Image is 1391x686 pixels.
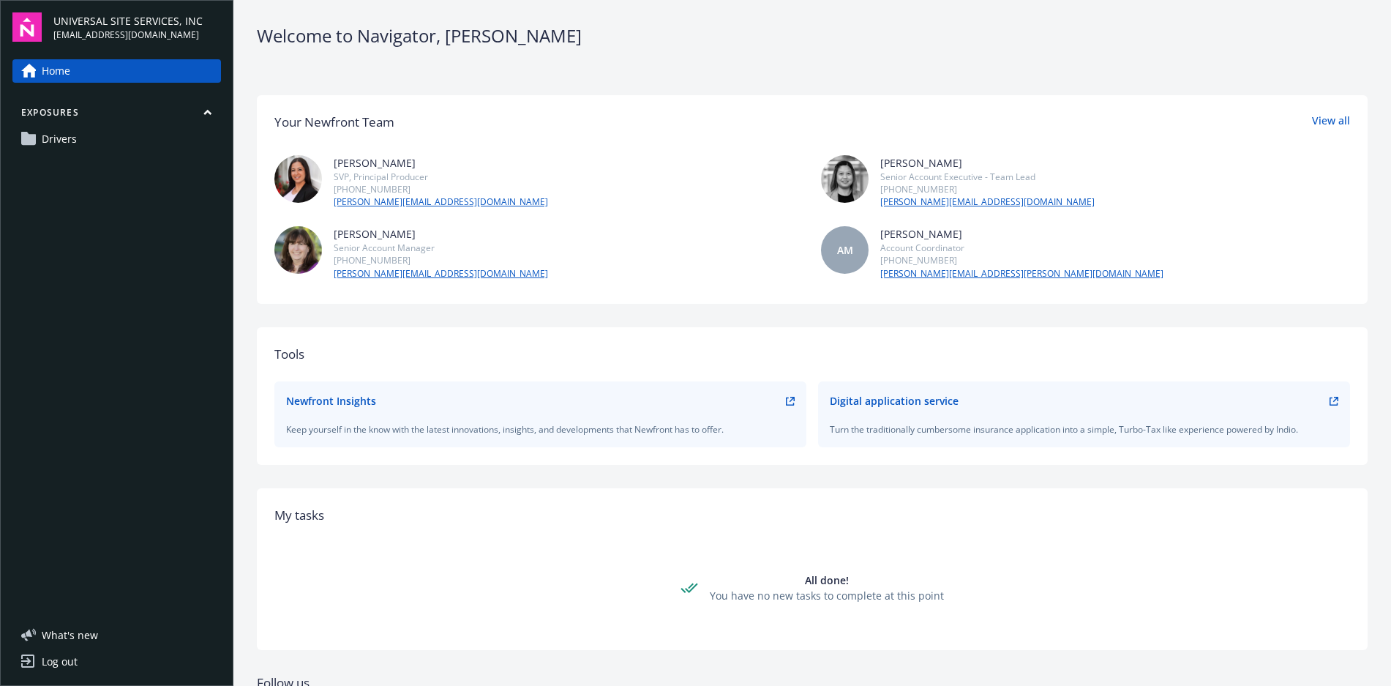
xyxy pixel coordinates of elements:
[274,345,1350,364] div: Tools
[710,588,944,603] div: You have no new tasks to complete at this point
[334,155,548,171] div: [PERSON_NAME]
[274,113,394,132] div: Your Newfront Team
[12,627,121,643] button: What's new
[334,226,548,242] div: [PERSON_NAME]
[286,393,376,409] div: Newfront Insights
[53,29,203,42] span: [EMAIL_ADDRESS][DOMAIN_NAME]
[710,573,944,588] div: All done!
[42,59,70,83] span: Home
[880,155,1095,171] div: [PERSON_NAME]
[880,226,1163,242] div: [PERSON_NAME]
[53,12,221,42] button: UNIVERSAL SITE SERVICES, INC[EMAIL_ADDRESS][DOMAIN_NAME]
[334,242,548,254] div: Senior Account Manager
[274,506,1350,525] div: My tasks
[334,183,548,195] div: [PHONE_NUMBER]
[880,195,1095,209] a: [PERSON_NAME][EMAIL_ADDRESS][DOMAIN_NAME]
[274,226,322,274] img: photo
[837,242,853,258] span: AM
[880,183,1095,195] div: [PHONE_NUMBER]
[334,195,548,209] a: [PERSON_NAME][EMAIL_ADDRESS][DOMAIN_NAME]
[12,12,42,42] img: navigator-logo.svg
[880,254,1163,266] div: [PHONE_NUMBER]
[880,242,1163,254] div: Account Coordinator
[830,393,959,409] div: Digital application service
[53,13,203,29] span: UNIVERSAL SITE SERVICES, INC
[880,171,1095,183] div: Senior Account Executive - Team Lead
[880,267,1163,280] a: [PERSON_NAME][EMAIL_ADDRESS][PERSON_NAME][DOMAIN_NAME]
[286,423,795,436] div: Keep yourself in the know with the latest innovations, insights, and developments that Newfront h...
[334,267,548,280] a: [PERSON_NAME][EMAIL_ADDRESS][DOMAIN_NAME]
[42,127,77,151] span: Drivers
[274,155,322,203] img: photo
[821,155,869,203] img: photo
[12,127,221,151] a: Drivers
[42,650,78,674] div: Log out
[257,23,1368,48] div: Welcome to Navigator , [PERSON_NAME]
[42,627,98,643] span: What ' s new
[1312,113,1350,132] a: View all
[830,423,1338,436] div: Turn the traditionally cumbersome insurance application into a simple, Turbo-Tax like experience ...
[334,171,548,183] div: SVP, Principal Producer
[334,254,548,266] div: [PHONE_NUMBER]
[12,59,221,83] a: Home
[12,106,221,124] button: Exposures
